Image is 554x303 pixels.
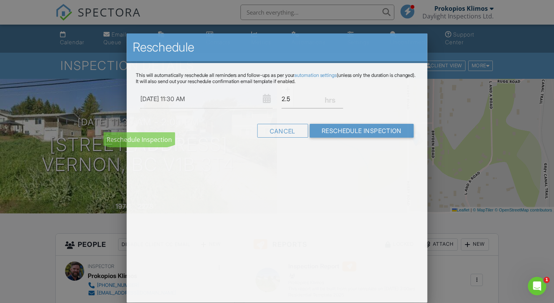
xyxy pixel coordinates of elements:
span: 1 [544,277,550,283]
div: Cancel [257,124,308,138]
input: Reschedule Inspection [309,124,414,138]
h2: Reschedule [133,40,421,55]
p: This will automatically reschedule all reminders and follow-ups as per your (unless only the dura... [136,72,418,85]
iframe: Intercom live chat [528,277,546,295]
a: automation settings [294,72,337,78]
